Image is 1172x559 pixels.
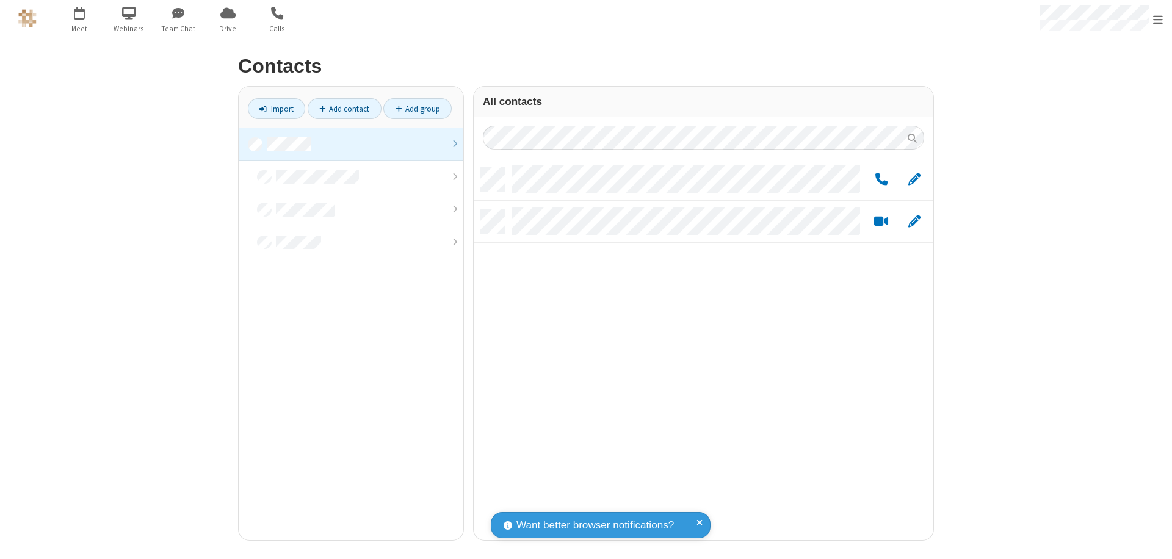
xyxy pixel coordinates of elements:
img: QA Selenium DO NOT DELETE OR CHANGE [18,9,37,27]
span: Team Chat [156,23,201,34]
button: Start a video meeting [869,214,893,229]
span: Meet [57,23,103,34]
span: Calls [255,23,300,34]
button: Call by phone [869,172,893,187]
h3: All contacts [483,96,924,107]
span: Want better browser notifications? [516,518,674,533]
a: Add contact [308,98,382,119]
a: Import [248,98,305,119]
h2: Contacts [238,56,934,77]
div: grid [474,159,933,540]
button: Edit [902,214,926,229]
span: Drive [205,23,251,34]
button: Edit [902,172,926,187]
a: Add group [383,98,452,119]
span: Webinars [106,23,152,34]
